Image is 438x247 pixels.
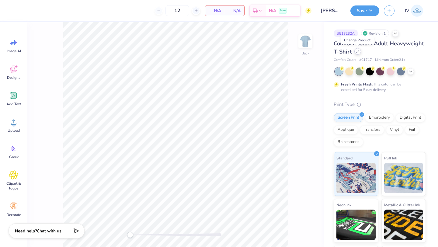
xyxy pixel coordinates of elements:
[384,155,397,161] span: Puff Ink
[4,181,24,191] span: Clipart & logos
[336,210,376,240] img: Neon Ink
[37,228,62,234] span: Chat with us.
[269,8,276,14] span: N/A
[165,5,189,16] input: – –
[336,202,351,208] span: Neon Ink
[361,30,389,37] div: Revision 1
[301,50,309,56] div: Back
[405,7,409,14] span: IV
[334,125,358,134] div: Applique
[9,155,19,159] span: Greek
[336,155,353,161] span: Standard
[6,212,21,217] span: Decorate
[384,202,420,208] span: Metallic & Glitter Ink
[334,40,424,55] span: Comfort Colors Adult Heavyweight T-Shirt
[6,102,21,106] span: Add Text
[402,5,426,17] a: IV
[334,30,358,37] div: # 518232A
[299,35,311,47] img: Back
[359,57,372,63] span: # C1717
[411,5,423,17] img: Isha Veturkar
[127,232,133,238] div: Accessibility label
[375,57,405,63] span: Minimum Order: 24 +
[334,101,426,108] div: Print Type
[384,210,423,240] img: Metallic & Glitter Ink
[341,36,374,44] div: Change Product
[360,125,384,134] div: Transfers
[334,137,363,147] div: Rhinestones
[280,9,286,13] span: Free
[336,163,376,193] img: Standard
[228,8,241,14] span: N/A
[209,8,221,14] span: N/A
[405,125,419,134] div: Foil
[316,5,346,17] input: Untitled Design
[7,75,20,80] span: Designs
[365,113,394,122] div: Embroidery
[334,113,363,122] div: Screen Print
[341,82,373,87] strong: Fresh Prints Flash:
[334,57,356,63] span: Comfort Colors
[396,113,425,122] div: Digital Print
[8,128,20,133] span: Upload
[7,49,21,54] span: Image AI
[341,82,416,92] div: This color can be expedited for 5 day delivery.
[386,125,403,134] div: Vinyl
[384,163,423,193] img: Puff Ink
[350,5,379,16] button: Save
[15,228,37,234] strong: Need help?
